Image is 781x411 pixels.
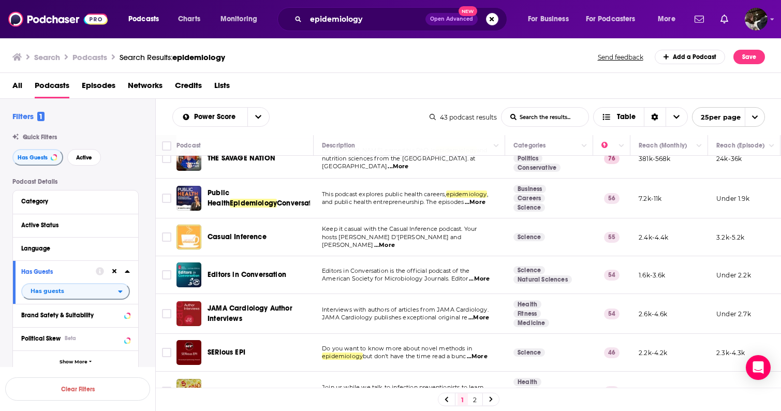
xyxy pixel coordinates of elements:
button: Show profile menu [745,8,768,31]
a: Natural Sciences [513,275,572,284]
button: open menu [21,283,130,300]
div: Power Score [601,139,616,152]
span: but don’t have the time read a bunc [363,353,466,360]
div: Search Results: [120,52,225,62]
span: epidemiology [322,353,363,360]
a: Science [513,233,545,241]
h3: Search [34,52,60,62]
p: 2.2k-4.2k [639,348,668,357]
div: Podcast [176,139,201,152]
div: Description [322,139,355,152]
span: Toggle select row [162,194,171,203]
a: Networks [128,77,163,98]
a: Search Results:epidemiology [120,52,225,62]
span: Toggle select row [162,270,171,280]
img: User Profile [745,8,768,31]
span: Editors in Conversation [208,270,286,279]
span: Has guests [31,288,64,294]
span: epidemiology [172,52,225,62]
a: Science [513,348,545,357]
img: Editors in Conversation [176,262,201,287]
button: open menu [651,11,688,27]
a: Fitness [513,310,541,318]
p: Under 1.9k [716,194,749,203]
input: Search podcasts, credits, & more... [306,11,425,27]
a: Show notifications dropdown [716,10,732,28]
span: ...More [374,241,395,249]
div: Categories [513,139,546,152]
span: More [658,12,675,26]
img: Casual Inference [176,225,201,249]
p: 2.4k-4.4k [639,233,669,242]
div: Active Status [21,222,123,229]
a: Science [513,203,545,212]
span: Do you want to know more about novel methods in [322,345,472,352]
p: 44 [604,386,620,397]
span: Logged in as etmahon [745,8,768,31]
a: Science [513,266,545,274]
p: 381k-568k [639,154,671,163]
button: Clear Filters [5,377,150,401]
p: 56 [604,193,620,203]
button: Save [733,50,765,64]
a: Editors in Conversation [208,270,286,280]
a: JAMA Cardiology Author Interviews [208,303,310,324]
span: epidemiology [446,190,487,198]
span: Quick Filters [23,134,57,141]
button: Column Actions [490,140,503,152]
span: Monitoring [220,12,257,26]
span: American Society for Microbiology Journals. Editor [322,275,468,282]
button: open menu [173,113,247,121]
span: Active [76,155,92,160]
img: JAMA Cardiology Author Interviews [176,301,201,326]
img: THE SAVAGE NATION [176,146,201,171]
span: THE SAVAGE NATION [208,154,275,163]
h2: filter dropdown [21,283,130,300]
img: 5 Second Rule [176,379,201,404]
span: JAMA Cardiology publishes exceptional original re [322,314,467,321]
a: Charts [171,11,207,27]
span: Podcasts [35,77,69,98]
div: Beta [65,335,76,342]
a: Lists [214,77,230,98]
p: 54 [604,270,620,280]
span: Public Health [208,188,230,208]
h2: Filters [12,111,45,121]
p: 54 [604,309,620,319]
span: Charts [178,12,200,26]
span: Keep it casual with the Casual Inference podcast. Your [322,225,477,232]
div: Reach (Monthly) [639,139,687,152]
span: Has Guests [18,155,48,160]
span: This podcast explores public health careers, [322,190,446,198]
a: Show notifications dropdown [690,10,708,28]
button: open menu [121,11,172,27]
a: 2 [470,393,480,406]
a: All [12,77,22,98]
span: Conversations [277,199,325,208]
a: Business [513,185,546,193]
p: 24k-36k [716,154,742,163]
span: For Business [528,12,569,26]
p: 55 [604,232,620,242]
p: Podcast Details [12,178,139,185]
p: 7.2k-11k [639,194,661,203]
button: Language [21,242,130,255]
p: Under 2.3k [716,387,751,396]
span: 25 per page [692,109,741,125]
span: 5 Second Rule [208,387,256,395]
button: open menu [521,11,582,27]
button: Active [67,149,101,166]
h2: Choose View [593,107,688,127]
button: Column Actions [615,140,628,152]
span: ...More [469,275,490,283]
div: Brand Safety & Suitability [21,312,121,319]
div: Open Intercom Messenger [746,355,771,380]
span: Join us while we talk to infection preventionists to learn [322,384,483,391]
a: SERious EPI [176,340,201,365]
span: Toggle select row [162,348,171,357]
a: Credits [175,77,202,98]
button: Column Actions [578,140,591,152]
button: Send feedback [595,53,646,62]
